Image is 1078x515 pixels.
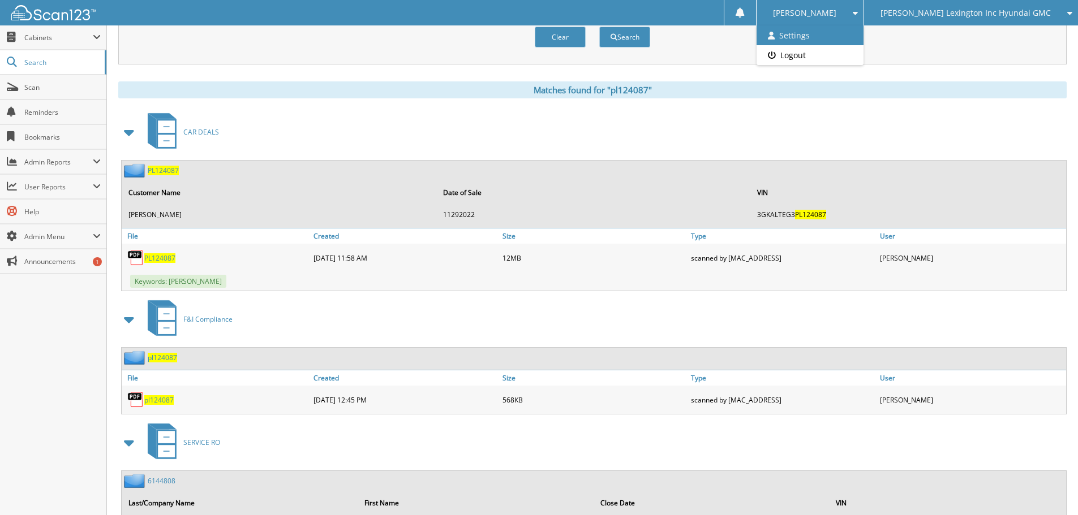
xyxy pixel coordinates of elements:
span: Cabinets [24,33,93,42]
div: 12MB [500,246,689,269]
span: SERVICE RO [183,438,220,447]
th: Customer Name [123,181,436,204]
a: Type [688,228,877,244]
span: Announcements [24,257,101,266]
div: [DATE] 11:58 AM [311,246,500,269]
a: PL124087 [148,166,179,175]
span: [PERSON_NAME] [773,10,836,16]
span: Search [24,58,99,67]
img: folder2.png [124,163,148,178]
a: User [877,370,1066,386]
span: Scan [24,83,101,92]
div: scanned by [MAC_ADDRESS] [688,388,877,411]
span: PL124087 [795,210,826,219]
a: SERVICE RO [141,420,220,465]
div: scanned by [MAC_ADDRESS] [688,246,877,269]
span: Keywords: [PERSON_NAME] [130,275,226,288]
img: folder2.png [124,474,148,488]
span: CAR DEALS [183,127,219,137]
div: Matches found for "pl124087" [118,81,1067,98]
span: Help [24,207,101,217]
div: 1 [93,257,102,266]
th: Last/Company Name [123,491,358,514]
td: 11292022 [437,205,751,224]
div: [PERSON_NAME] [877,388,1066,411]
a: 6144808 [148,476,175,486]
span: User Reports [24,182,93,192]
span: Admin Reports [24,157,93,167]
th: Close Date [595,491,830,514]
a: Logout [757,45,864,65]
div: 568KB [500,388,689,411]
img: scan123-logo-white.svg [11,5,96,20]
span: [PERSON_NAME] Lexington Inc Hyundai GMC [881,10,1051,16]
span: Admin Menu [24,232,93,241]
a: Created [311,228,500,244]
a: CAR DEALS [141,110,219,154]
div: [DATE] 12:45 PM [311,388,500,411]
a: F&I Compliance [141,297,233,341]
a: Type [688,370,877,386]
a: Created [311,370,500,386]
a: PL124087 [144,253,175,263]
th: VIN [830,491,1065,514]
th: Date of Sale [437,181,751,204]
a: File [122,228,311,244]
td: [PERSON_NAME] [123,205,436,224]
a: Size [500,228,689,244]
a: Size [500,370,689,386]
a: pl124087 [148,353,177,362]
th: VIN [751,181,1065,204]
a: Settings [757,25,864,45]
iframe: Chat Widget [1021,461,1078,515]
img: PDF.png [127,391,144,408]
span: Bookmarks [24,132,101,142]
span: Reminders [24,107,101,117]
th: First Name [359,491,594,514]
img: folder2.png [124,350,148,365]
a: User [877,228,1066,244]
a: File [122,370,311,386]
span: F&I Compliance [183,314,233,324]
td: 3GKALTEG3 [751,205,1065,224]
img: PDF.png [127,249,144,266]
button: Clear [535,27,586,47]
a: pl124087 [144,395,174,405]
div: [PERSON_NAME] [877,246,1066,269]
button: Search [599,27,650,47]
